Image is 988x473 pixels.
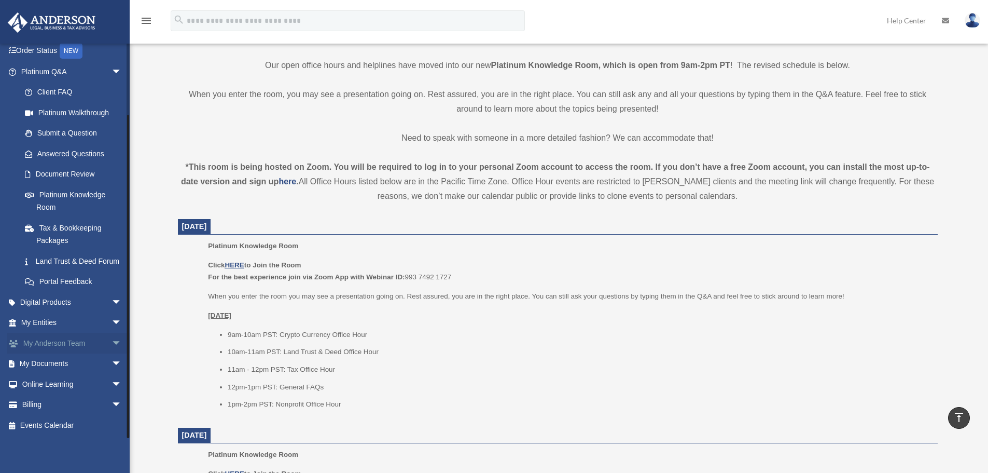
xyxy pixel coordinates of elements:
[181,163,930,186] strong: *This room is being hosted on Zoom. You will be required to log in to your personal Zoom account ...
[208,312,231,319] u: [DATE]
[178,160,938,204] div: All Office Hours listed below are in the Pacific Time Zone. Office Hour events are restricted to ...
[15,143,137,164] a: Answered Questions
[228,329,930,341] li: 9am-10am PST: Crypto Currency Office Hour
[112,374,132,395] span: arrow_drop_down
[182,431,207,439] span: [DATE]
[112,333,132,354] span: arrow_drop_down
[965,13,980,28] img: User Pic
[140,18,152,27] a: menu
[15,218,137,251] a: Tax & Bookkeeping Packages
[296,177,298,186] strong: .
[7,354,137,374] a: My Documentsarrow_drop_down
[7,61,137,82] a: Platinum Q&Aarrow_drop_down
[279,177,296,186] a: here
[15,82,137,103] a: Client FAQ
[491,61,730,70] strong: Platinum Knowledge Room, which is open from 9am-2pm PT
[7,374,137,395] a: Online Learningarrow_drop_down
[140,15,152,27] i: menu
[7,313,137,333] a: My Entitiesarrow_drop_down
[228,398,930,411] li: 1pm-2pm PST: Nonprofit Office Hour
[7,415,137,436] a: Events Calendar
[15,272,137,292] a: Portal Feedback
[15,102,137,123] a: Platinum Walkthrough
[7,40,137,62] a: Order StatusNEW
[15,184,132,218] a: Platinum Knowledge Room
[208,261,301,269] b: Click to Join the Room
[182,222,207,231] span: [DATE]
[228,381,930,394] li: 12pm-1pm PST: General FAQs
[953,411,965,424] i: vertical_align_top
[15,251,137,272] a: Land Trust & Deed Forum
[208,242,298,250] span: Platinum Knowledge Room
[15,123,137,144] a: Submit a Question
[178,58,938,73] p: Our open office hours and helplines have moved into our new ! The revised schedule is below.
[112,354,132,375] span: arrow_drop_down
[112,292,132,313] span: arrow_drop_down
[208,451,298,458] span: Platinum Knowledge Room
[948,407,970,429] a: vertical_align_top
[228,346,930,358] li: 10am-11am PST: Land Trust & Deed Office Hour
[228,363,930,376] li: 11am - 12pm PST: Tax Office Hour
[225,261,244,269] a: HERE
[15,164,137,185] a: Document Review
[7,292,137,313] a: Digital Productsarrow_drop_down
[7,395,137,415] a: Billingarrow_drop_down
[208,273,405,281] b: For the best experience join via Zoom App with Webinar ID:
[7,333,137,354] a: My Anderson Teamarrow_drop_down
[173,14,185,25] i: search
[208,290,930,303] p: When you enter the room you may see a presentation going on. Rest assured, you are in the right p...
[5,12,99,33] img: Anderson Advisors Platinum Portal
[178,87,938,116] p: When you enter the room, you may see a presentation going on. Rest assured, you are in the right ...
[178,131,938,145] p: Need to speak with someone in a more detailed fashion? We can accommodate that!
[112,395,132,416] span: arrow_drop_down
[112,313,132,334] span: arrow_drop_down
[112,61,132,83] span: arrow_drop_down
[208,259,930,283] p: 993 7492 1727
[60,43,82,59] div: NEW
